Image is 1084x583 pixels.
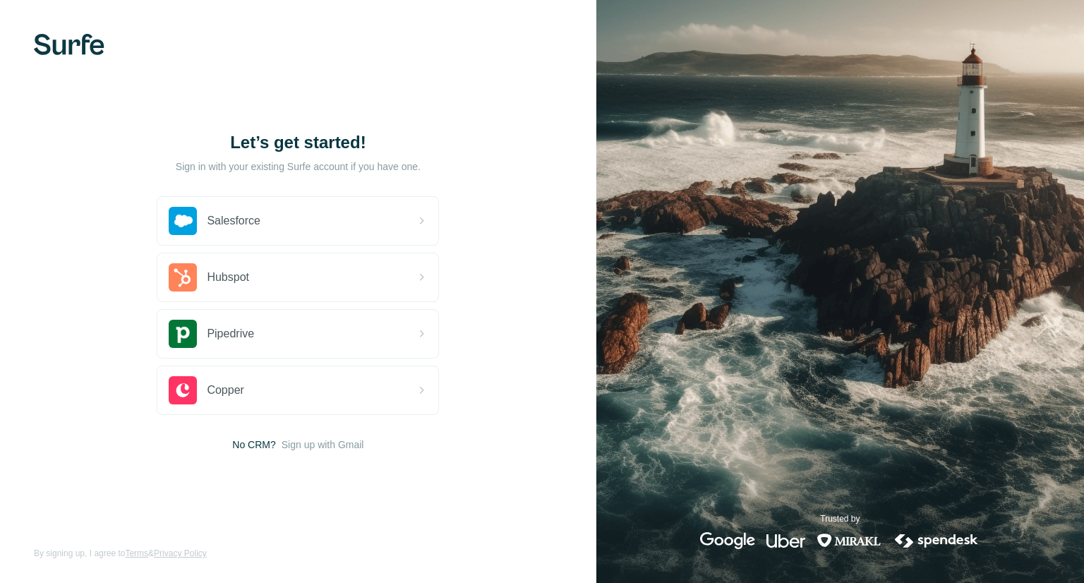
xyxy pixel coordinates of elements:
[169,263,197,291] img: hubspot's logo
[154,548,207,558] a: Privacy Policy
[176,160,421,174] p: Sign in with your existing Surfe account if you have one.
[169,207,197,235] img: salesforce's logo
[34,34,104,55] img: Surfe's logo
[125,548,148,558] a: Terms
[207,382,243,399] span: Copper
[893,532,980,549] img: spendesk's logo
[207,212,260,229] span: Salesforce
[232,438,275,452] span: No CRM?
[169,320,197,348] img: pipedrive's logo
[207,325,254,342] span: Pipedrive
[820,512,860,525] p: Trusted by
[700,532,755,549] img: google's logo
[34,547,207,560] span: By signing up, I agree to &
[157,131,439,154] h1: Let’s get started!
[282,438,364,452] button: Sign up with Gmail
[207,269,249,286] span: Hubspot
[169,376,197,404] img: copper's logo
[766,532,805,549] img: uber's logo
[817,532,881,549] img: mirakl's logo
